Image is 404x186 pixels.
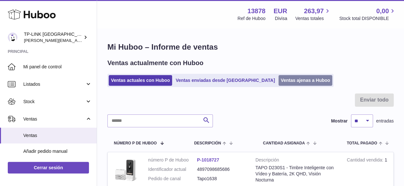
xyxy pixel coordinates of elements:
div: Divisa [275,15,287,22]
span: Mi panel de control [23,64,92,70]
dd: 4897098685686 [197,166,246,172]
div: Ref de Huboo [237,15,265,22]
img: celia.yan@tp-link.com [8,33,17,42]
a: 0,00 Stock total DISPONIBLE [339,7,396,22]
a: Ventas actuales con Huboo [109,75,172,86]
strong: EUR [274,7,287,15]
dd: Tapo1638 [197,176,246,182]
a: 263,97 Ventas totales [295,7,331,22]
span: Stock total DISPONIBLE [339,15,396,22]
a: Cerrar sesión [8,162,89,173]
div: TAPO D230S1 - Timbre Inteligente con Vídeo y Batería, 2K QHD, Visión Nocturna [256,165,337,183]
dt: Pedido de canal [148,176,197,182]
span: Descripción [194,141,221,145]
strong: Cantidad vendida [347,157,385,164]
span: 0,00 [376,7,389,15]
h2: Ventas actualmente con Huboo [107,59,203,67]
span: Total pagado [347,141,377,145]
a: P-1018727 [197,157,219,162]
span: 263,97 [304,7,324,15]
img: B0C8BFXFN6_01.png [113,157,138,183]
span: [PERSON_NAME][EMAIL_ADDRESS][DOMAIN_NAME] [24,38,130,43]
h1: Mi Huboo – Informe de ventas [107,42,394,52]
span: Cantidad ASIGNADA [263,141,305,145]
dt: Identificador actual [148,166,197,172]
a: Ventas ajenas a Huboo [278,75,333,86]
strong: 13878 [247,7,266,15]
div: TP-LINK [GEOGRAPHIC_DATA], SOCIEDAD LIMITADA [24,31,82,44]
span: Listados [23,81,85,87]
span: Ventas totales [295,15,331,22]
span: entradas [376,118,394,124]
dt: número P de Huboo [148,157,197,163]
a: Ventas enviadas desde [GEOGRAPHIC_DATA] [173,75,277,86]
label: Mostrar [331,118,347,124]
strong: Descripción [256,157,337,165]
span: Stock [23,99,85,105]
span: número P de Huboo [114,141,157,145]
span: Ventas [23,132,92,139]
span: Añadir pedido manual [23,148,92,154]
span: Ventas [23,116,85,122]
